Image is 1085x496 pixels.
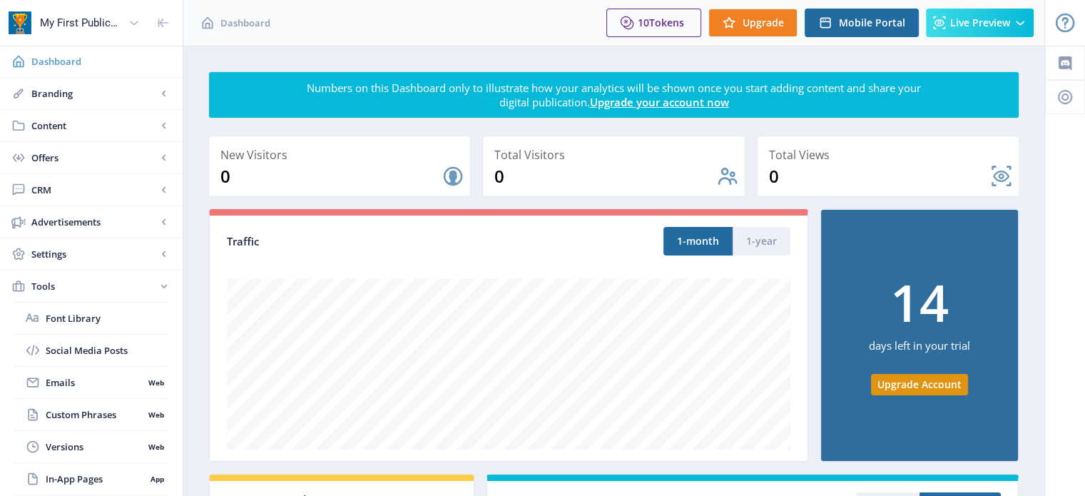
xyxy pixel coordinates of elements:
[14,399,168,430] a: Custom PhrasesWeb
[220,145,464,165] div: New Visitors
[143,375,168,390] nb-badge: Web
[220,165,442,188] div: 0
[227,233,509,250] div: Traffic
[306,81,922,109] div: Numbers on this Dashboard only to illustrate how your analytics will be shown once you start addi...
[871,374,968,395] button: Upgrade Account
[31,118,157,133] span: Content
[31,86,157,101] span: Branding
[14,335,168,366] a: Social Media Posts
[494,145,738,165] div: Total Visitors
[31,279,157,293] span: Tools
[14,303,168,334] a: Font Library
[708,9,798,37] button: Upgrade
[663,227,733,255] button: 1-month
[46,375,143,390] span: Emails
[869,328,970,374] div: days left in your trial
[9,11,31,34] img: app-icon.png
[31,151,157,165] span: Offers
[890,276,949,328] div: 14
[769,165,990,188] div: 0
[950,17,1010,29] span: Live Preview
[40,7,123,39] div: My First Publication
[14,367,168,398] a: EmailsWeb
[143,440,168,454] nb-badge: Web
[494,165,715,188] div: 0
[606,9,701,37] button: 10Tokens
[220,16,270,30] span: Dashboard
[14,463,168,495] a: In-App PagesApp
[743,17,784,29] span: Upgrade
[46,311,168,325] span: Font Library
[733,227,790,255] button: 1-year
[31,54,171,69] span: Dashboard
[839,17,905,29] span: Mobile Portal
[649,16,684,29] span: Tokens
[46,408,143,422] span: Custom Phrases
[14,431,168,462] a: VersionsWeb
[31,247,157,261] span: Settings
[146,472,168,486] nb-badge: App
[31,215,157,229] span: Advertisements
[46,343,168,358] span: Social Media Posts
[46,472,146,486] span: In-App Pages
[31,183,157,197] span: CRM
[926,9,1034,37] button: Live Preview
[46,440,143,454] span: Versions
[769,145,1013,165] div: Total Views
[805,9,919,37] button: Mobile Portal
[143,408,168,422] nb-badge: Web
[590,95,729,109] a: Upgrade your account now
